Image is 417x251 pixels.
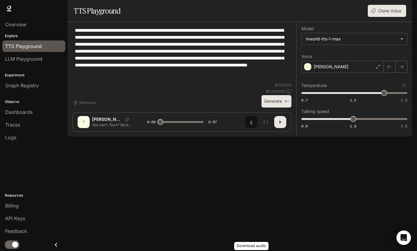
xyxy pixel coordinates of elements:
[314,64,348,70] p: [PERSON_NAME]
[92,116,123,122] p: [PERSON_NAME]
[401,82,407,89] button: Reset to default
[301,124,308,129] span: 0.5
[234,242,269,250] div: Download audio
[261,95,291,108] button: Generate⌘⏎
[301,98,308,103] span: 0.7
[123,117,131,121] button: Copy Voice ID
[302,33,407,45] div: inworld-tts-1-max
[301,109,329,114] p: Talking speed
[301,54,312,59] p: Voice
[208,119,217,125] span: 0:37
[350,98,356,103] span: 1.1
[284,100,289,103] p: ⌘⏎
[350,124,356,129] span: 1.0
[260,116,272,128] button: Inspect
[401,124,407,129] span: 1.5
[396,230,411,245] div: Open Intercom Messenger
[72,98,98,108] button: Shortcuts
[79,117,88,127] div: T
[301,27,314,31] p: Model
[301,83,327,88] p: Temperature
[92,122,133,127] p: You can’t “burn” fat by will. You’re not a candle. People love to say they’re doing a “fat-burnin...
[245,116,257,128] button: Download audio
[401,98,407,103] span: 1.5
[74,5,120,17] h1: TTS Playground
[306,36,397,42] div: inworld-tts-1-max
[147,119,156,125] span: 0:00
[368,5,406,17] button: Clone Voice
